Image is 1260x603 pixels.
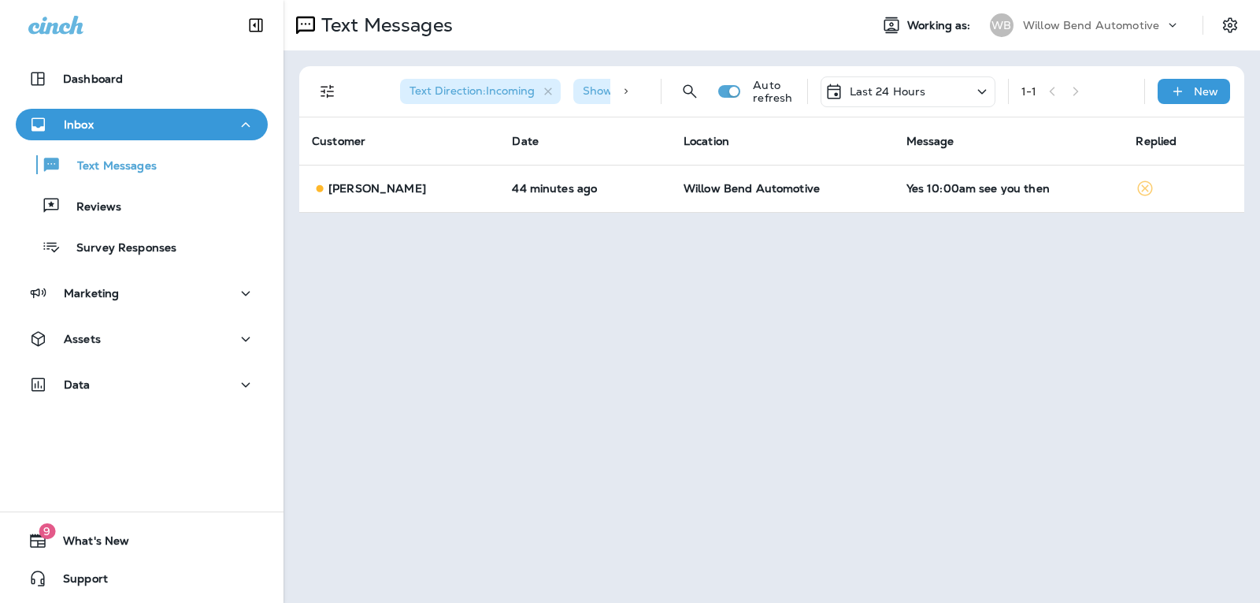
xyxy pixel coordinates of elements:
[1194,85,1218,98] p: New
[1021,85,1036,98] div: 1 - 1
[16,230,268,263] button: Survey Responses
[16,369,268,400] button: Data
[16,323,268,355] button: Assets
[16,109,268,140] button: Inbox
[674,76,706,107] button: Search Messages
[16,189,268,222] button: Reviews
[61,200,121,215] p: Reviews
[409,84,535,98] span: Text Direction : Incoming
[1216,11,1244,39] button: Settings
[312,134,365,148] span: Customer
[906,182,1111,195] div: Yes 10:00am see you then
[61,159,157,174] p: Text Messages
[39,523,55,539] span: 9
[907,19,974,32] span: Working as:
[234,9,278,41] button: Collapse Sidebar
[64,287,119,300] p: Marketing
[512,134,539,148] span: Date
[684,134,729,148] span: Location
[16,277,268,309] button: Marketing
[906,134,954,148] span: Message
[47,534,129,553] span: What's New
[16,563,268,594] button: Support
[328,182,426,195] p: [PERSON_NAME]
[16,525,268,556] button: 9What's New
[61,241,176,256] p: Survey Responses
[1023,19,1159,32] p: Willow Bend Automotive
[64,333,101,345] p: Assets
[684,181,820,195] span: Willow Bend Automotive
[990,13,1014,37] div: WB
[1136,134,1177,148] span: Replied
[753,79,794,104] p: Auto refresh
[573,79,799,104] div: Show Start/Stop/Unsubscribe:true
[16,63,268,95] button: Dashboard
[512,182,658,195] p: Sep 8, 2025 03:36 PM
[312,76,343,107] button: Filters
[64,378,91,391] p: Data
[583,84,773,98] span: Show Start/Stop/Unsubscribe : true
[47,572,108,591] span: Support
[850,85,926,98] p: Last 24 Hours
[16,148,268,181] button: Text Messages
[64,118,94,131] p: Inbox
[400,79,561,104] div: Text Direction:Incoming
[63,73,123,85] p: Dashboard
[315,13,453,37] p: Text Messages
